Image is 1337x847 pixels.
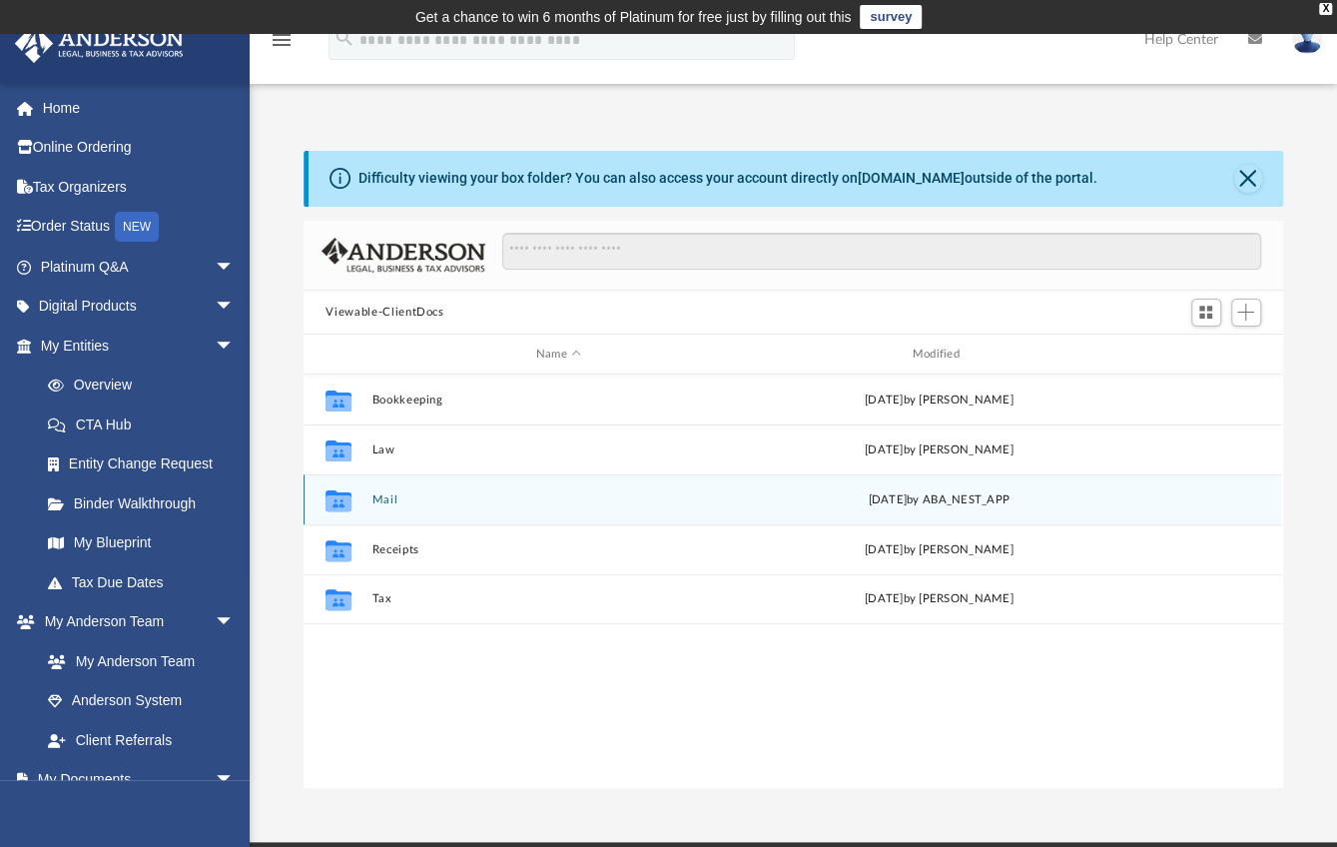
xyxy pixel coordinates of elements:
[753,441,1125,459] div: [DATE] by [PERSON_NAME]
[14,326,265,366] a: My Entitiesarrow_drop_down
[502,233,1260,271] input: Search files and folders
[14,88,265,128] a: Home
[28,641,245,681] a: My Anderson Team
[14,167,265,207] a: Tax Organizers
[753,491,1125,509] div: [DATE] by ABA_NEST_APP
[28,366,265,406] a: Overview
[28,405,265,444] a: CTA Hub
[215,760,255,801] span: arrow_drop_down
[28,720,255,760] a: Client Referrals
[115,212,159,242] div: NEW
[753,392,1125,410] div: [DATE] by [PERSON_NAME]
[215,602,255,643] span: arrow_drop_down
[753,590,1125,608] div: [DATE] by [PERSON_NAME]
[1231,299,1261,327] button: Add
[1191,299,1221,327] button: Switch to Grid View
[372,394,745,407] button: Bookkeeping
[326,304,443,322] button: Viewable-ClientDocs
[372,443,745,456] button: Law
[753,541,1125,559] div: [DATE] by [PERSON_NAME]
[1292,25,1322,54] img: User Pic
[860,5,922,29] a: survey
[372,592,745,605] button: Tax
[14,760,255,800] a: My Documentsarrow_drop_down
[1319,3,1332,15] div: close
[1134,346,1274,364] div: id
[857,170,964,186] a: [DOMAIN_NAME]
[9,24,190,63] img: Anderson Advisors Platinum Portal
[371,346,744,364] div: Name
[14,128,265,168] a: Online Ordering
[313,346,362,364] div: id
[28,681,255,721] a: Anderson System
[28,523,255,563] a: My Blueprint
[28,444,265,484] a: Entity Change Request
[14,207,265,248] a: Order StatusNEW
[215,326,255,367] span: arrow_drop_down
[14,602,255,642] a: My Anderson Teamarrow_drop_down
[215,247,255,288] span: arrow_drop_down
[334,27,355,49] i: search
[372,543,745,556] button: Receipts
[14,287,265,327] a: Digital Productsarrow_drop_down
[270,38,294,52] a: menu
[14,247,265,287] a: Platinum Q&Aarrow_drop_down
[1234,165,1262,193] button: Close
[304,375,1282,789] div: grid
[372,493,745,506] button: Mail
[753,346,1125,364] div: Modified
[28,483,265,523] a: Binder Walkthrough
[28,562,265,602] a: Tax Due Dates
[215,287,255,328] span: arrow_drop_down
[270,28,294,52] i: menu
[415,5,852,29] div: Get a chance to win 6 months of Platinum for free just by filling out this
[357,168,1096,189] div: Difficulty viewing your box folder? You can also access your account directly on outside of the p...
